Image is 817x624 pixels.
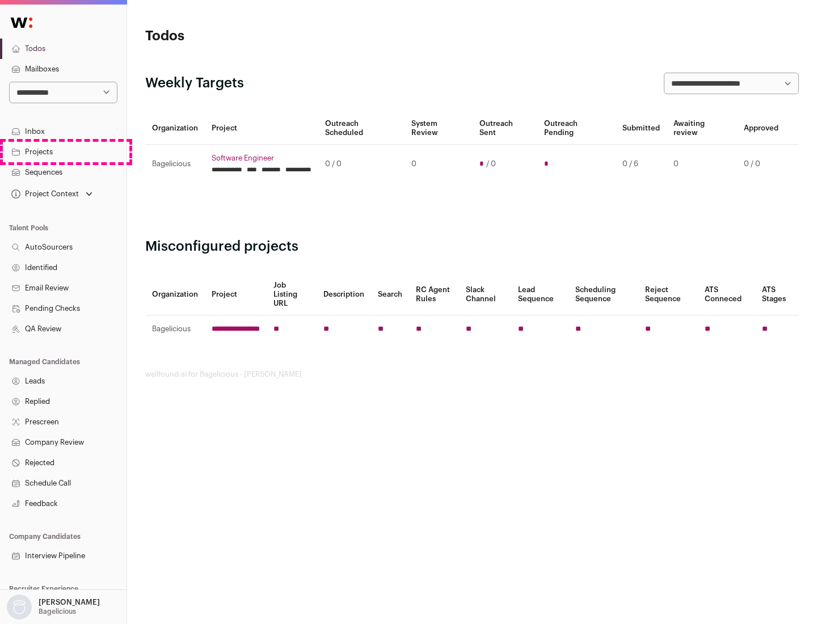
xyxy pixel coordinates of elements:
[145,315,205,343] td: Bagelicious
[616,145,667,184] td: 0 / 6
[537,112,615,145] th: Outreach Pending
[145,74,244,92] h2: Weekly Targets
[638,274,698,315] th: Reject Sequence
[371,274,409,315] th: Search
[7,595,32,619] img: nopic.png
[473,112,538,145] th: Outreach Sent
[205,112,318,145] th: Project
[145,238,799,256] h2: Misconfigured projects
[667,112,737,145] th: Awaiting review
[145,370,799,379] footer: wellfound:ai for Bagelicious - [PERSON_NAME]
[317,274,371,315] th: Description
[145,145,205,184] td: Bagelicious
[667,145,737,184] td: 0
[318,145,405,184] td: 0 / 0
[405,145,472,184] td: 0
[267,274,317,315] th: Job Listing URL
[459,274,511,315] th: Slack Channel
[5,595,102,619] button: Open dropdown
[737,112,785,145] th: Approved
[145,112,205,145] th: Organization
[568,274,638,315] th: Scheduling Sequence
[145,274,205,315] th: Organization
[405,112,472,145] th: System Review
[205,274,267,315] th: Project
[409,274,458,315] th: RC Agent Rules
[39,607,76,616] p: Bagelicious
[698,274,755,315] th: ATS Conneced
[616,112,667,145] th: Submitted
[5,11,39,34] img: Wellfound
[9,189,79,199] div: Project Context
[145,27,363,45] h1: Todos
[511,274,568,315] th: Lead Sequence
[39,598,100,607] p: [PERSON_NAME]
[9,186,95,202] button: Open dropdown
[318,112,405,145] th: Outreach Scheduled
[486,159,496,168] span: / 0
[212,154,311,163] a: Software Engineer
[755,274,799,315] th: ATS Stages
[737,145,785,184] td: 0 / 0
